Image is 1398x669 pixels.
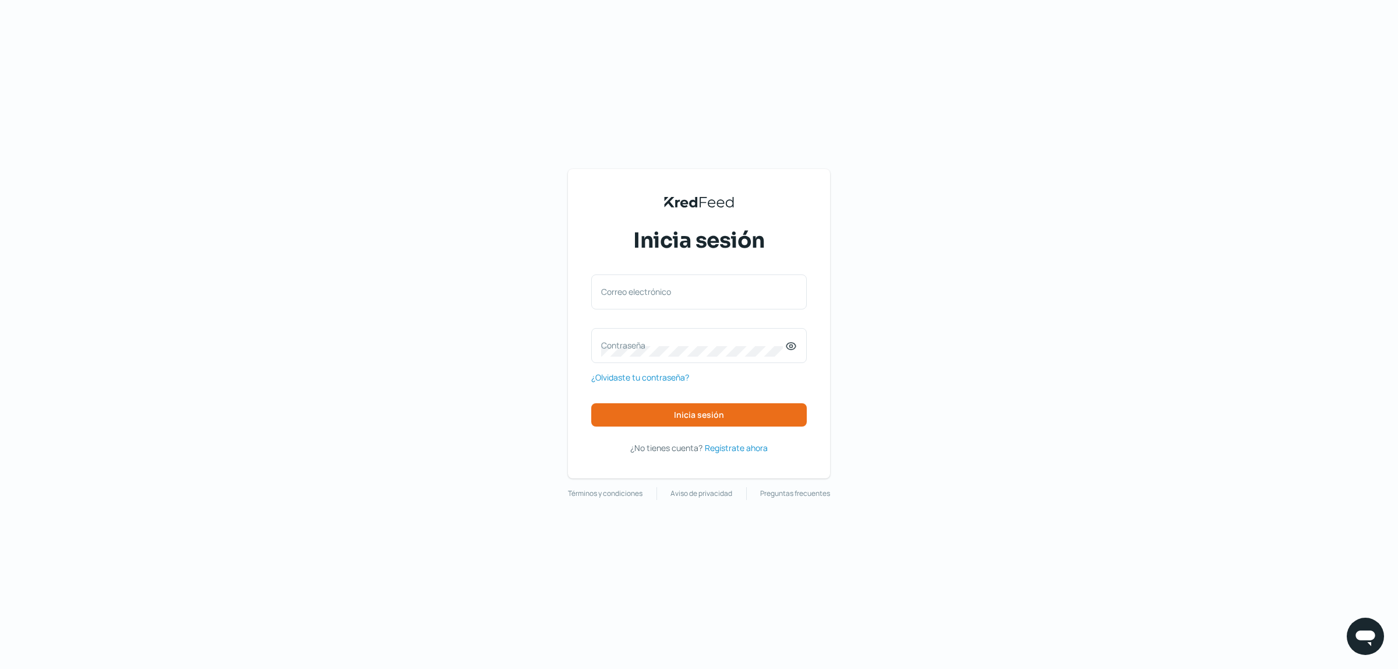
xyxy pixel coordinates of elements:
label: Contraseña [601,340,785,351]
span: Inicia sesión [674,411,724,419]
a: Preguntas frecuentes [760,487,830,500]
span: ¿No tienes cuenta? [630,442,702,453]
span: Inicia sesión [633,226,765,255]
a: Términos y condiciones [568,487,642,500]
button: Inicia sesión [591,403,807,427]
a: Regístrate ahora [705,441,768,455]
a: Aviso de privacidad [670,487,732,500]
a: ¿Olvidaste tu contraseña? [591,370,689,385]
label: Correo electrónico [601,286,785,297]
img: chatIcon [1354,625,1377,648]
